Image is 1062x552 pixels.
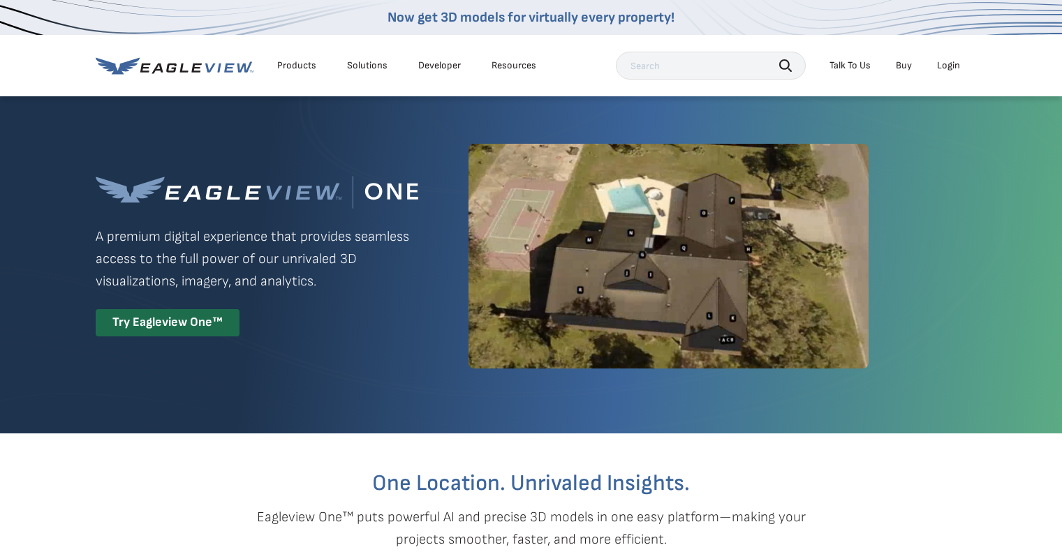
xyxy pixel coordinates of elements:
div: Resources [492,59,536,72]
div: Try Eagleview One™ [96,309,239,336]
a: Now get 3D models for virtually every property! [388,9,674,26]
img: Eagleview One™ [96,176,418,209]
div: Login [937,59,960,72]
div: Talk To Us [829,59,871,72]
p: Eagleview One™ puts powerful AI and precise 3D models in one easy platform—making your projects s... [233,506,830,551]
input: Search [616,52,806,80]
div: Solutions [347,59,388,72]
div: Products [277,59,316,72]
p: A premium digital experience that provides seamless access to the full power of our unrivaled 3D ... [96,225,418,292]
a: Developer [418,59,461,72]
h2: One Location. Unrivaled Insights. [106,472,957,495]
a: Buy [896,59,912,72]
